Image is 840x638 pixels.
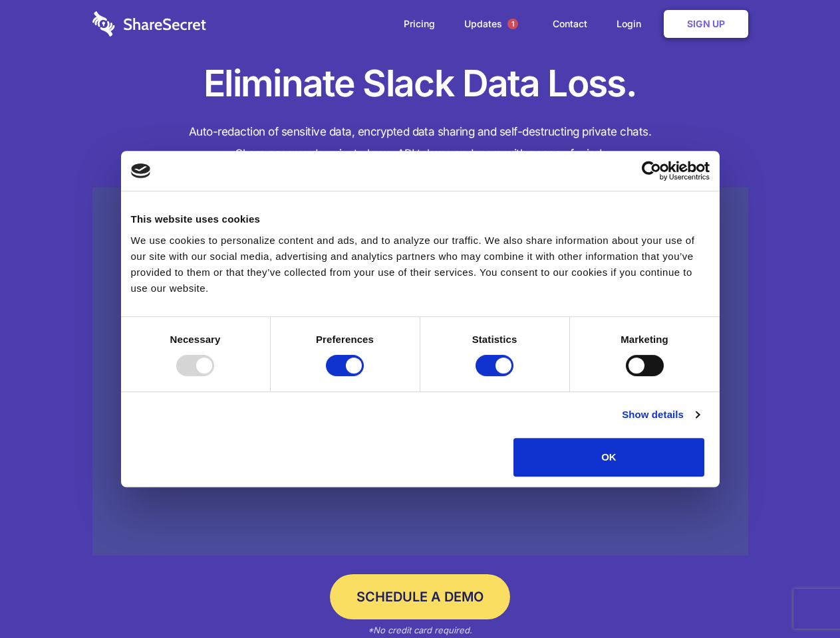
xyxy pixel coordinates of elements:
strong: Marketing [621,334,668,345]
a: Pricing [390,3,448,45]
img: logo [131,163,151,178]
a: Wistia video thumbnail [92,187,748,556]
a: Sign Up [664,10,748,38]
em: *No credit card required. [368,625,472,635]
a: Contact [539,3,601,45]
button: OK [513,438,704,477]
div: This website uses cookies [131,211,710,227]
a: Login [603,3,661,45]
strong: Necessary [170,334,221,345]
h4: Auto-redaction of sensitive data, encrypted data sharing and self-destructing private chats. Shar... [92,121,748,165]
span: 1 [507,19,518,29]
a: Show details [622,407,699,423]
img: logo-wordmark-white-trans-d4663122ce5f474addd5e946df7df03e33cb6a1c49d2221995e7729f52c070b2.svg [92,11,206,37]
div: We use cookies to personalize content and ads, and to analyze our traffic. We also share informat... [131,233,710,296]
a: Schedule a Demo [330,574,510,619]
h1: Eliminate Slack Data Loss. [92,60,748,108]
strong: Preferences [316,334,374,345]
strong: Statistics [472,334,517,345]
a: Usercentrics Cookiebot - opens in a new window [593,161,710,181]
